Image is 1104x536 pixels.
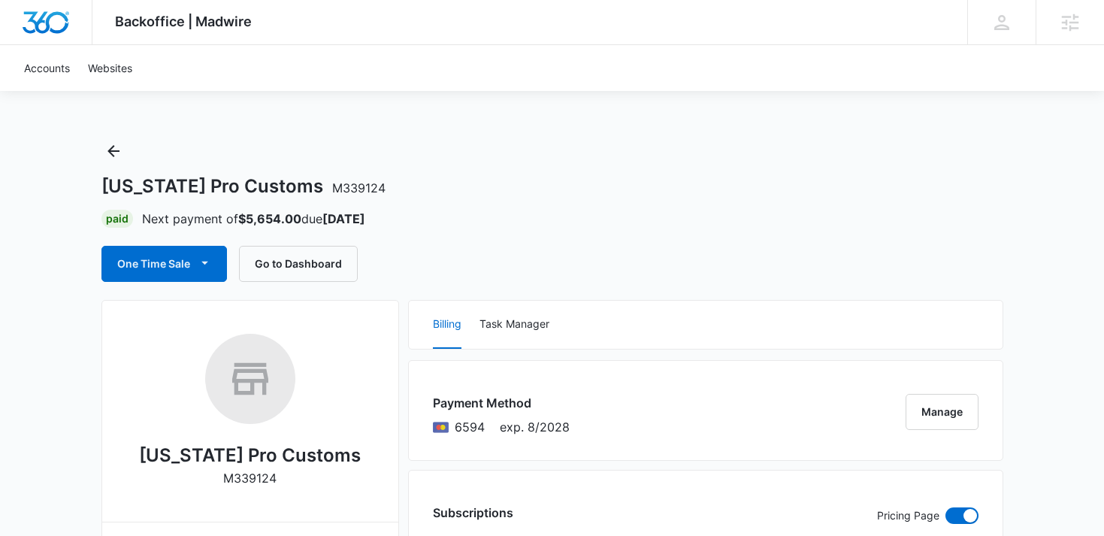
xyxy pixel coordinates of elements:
[500,418,570,436] span: exp. 8/2028
[238,211,301,226] strong: $5,654.00
[101,175,386,198] h1: [US_STATE] Pro Customs
[455,418,485,436] span: Mastercard ending with
[142,210,365,228] p: Next payment of due
[101,139,126,163] button: Back
[139,442,361,469] h2: [US_STATE] Pro Customs
[101,246,227,282] button: One Time Sale
[239,246,358,282] button: Go to Dashboard
[332,180,386,195] span: M339124
[433,504,513,522] h3: Subscriptions
[15,45,79,91] a: Accounts
[877,507,939,524] p: Pricing Page
[433,394,570,412] h3: Payment Method
[906,394,978,430] button: Manage
[479,301,549,349] button: Task Manager
[322,211,365,226] strong: [DATE]
[433,301,461,349] button: Billing
[101,210,133,228] div: Paid
[115,14,252,29] span: Backoffice | Madwire
[223,469,277,487] p: M339124
[79,45,141,91] a: Websites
